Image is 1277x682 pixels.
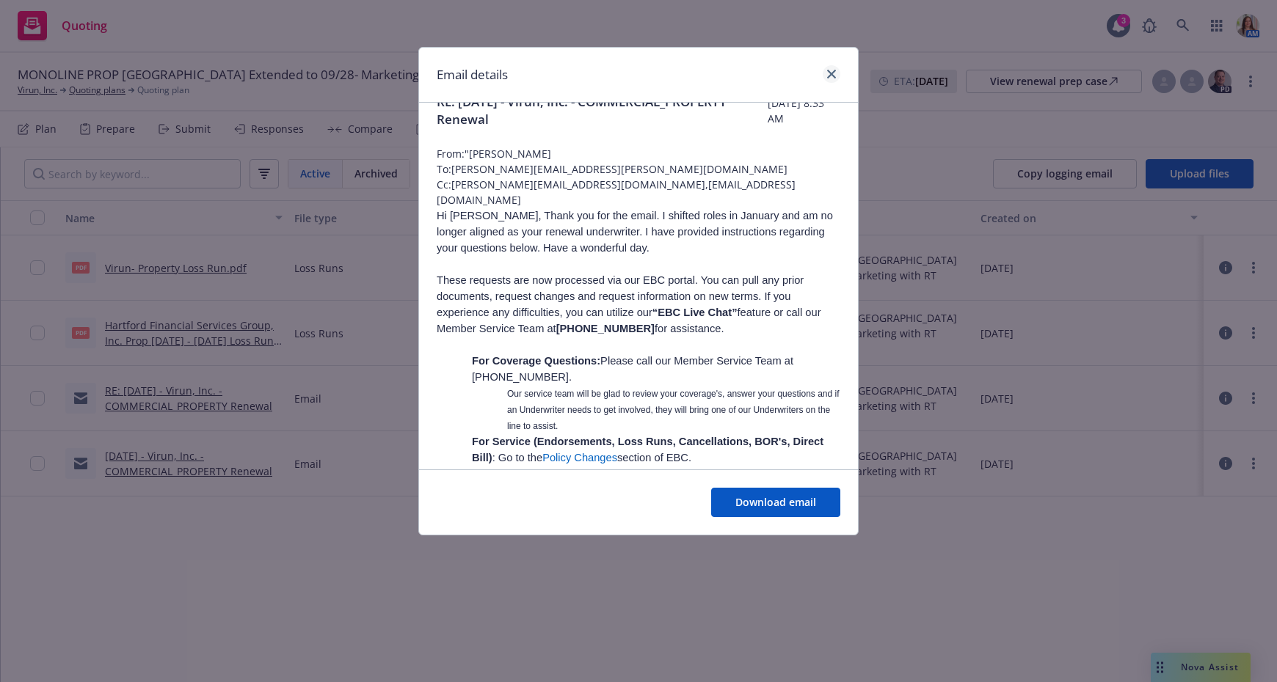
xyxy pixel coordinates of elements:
[542,452,617,463] a: Policy Changes
[507,389,840,431] span: Our service team will be glad to review your coverage's, answer your questions and if an Underwri...
[472,355,600,367] b: For Coverage Questions:
[768,95,840,126] span: [DATE] 8:33 AM
[472,433,840,466] p: : Go to the section of EBC.
[472,353,840,385] p: Please call our Member Service Team at [PHONE_NUMBER].
[437,177,840,208] span: Cc: [PERSON_NAME][EMAIL_ADDRESS][DOMAIN_NAME],[EMAIL_ADDRESS][DOMAIN_NAME]
[556,323,655,334] b: [PHONE_NUMBER]
[735,495,816,509] span: Download email
[652,307,738,318] b: “EBC Live Chat”
[823,65,840,83] a: close
[437,161,840,177] span: To: [PERSON_NAME][EMAIL_ADDRESS][PERSON_NAME][DOMAIN_NAME]
[437,208,840,256] p: Hi [PERSON_NAME], Thank you for the email. I shifted roles in January and am no longer aligned as...
[437,65,508,84] h1: Email details
[472,436,823,463] b: For Service (Endorsements, Loss Runs, Cancellations, BOR's, Direct Bill)
[437,146,840,161] span: From: "[PERSON_NAME]
[437,272,840,337] p: These requests are now processed via our EBC portal. You can pull any prior documents, request ch...
[437,93,768,128] span: RE: [DATE] - Virun, Inc. - COMMERCIAL_PROPERTY Renewal
[711,488,840,517] button: Download email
